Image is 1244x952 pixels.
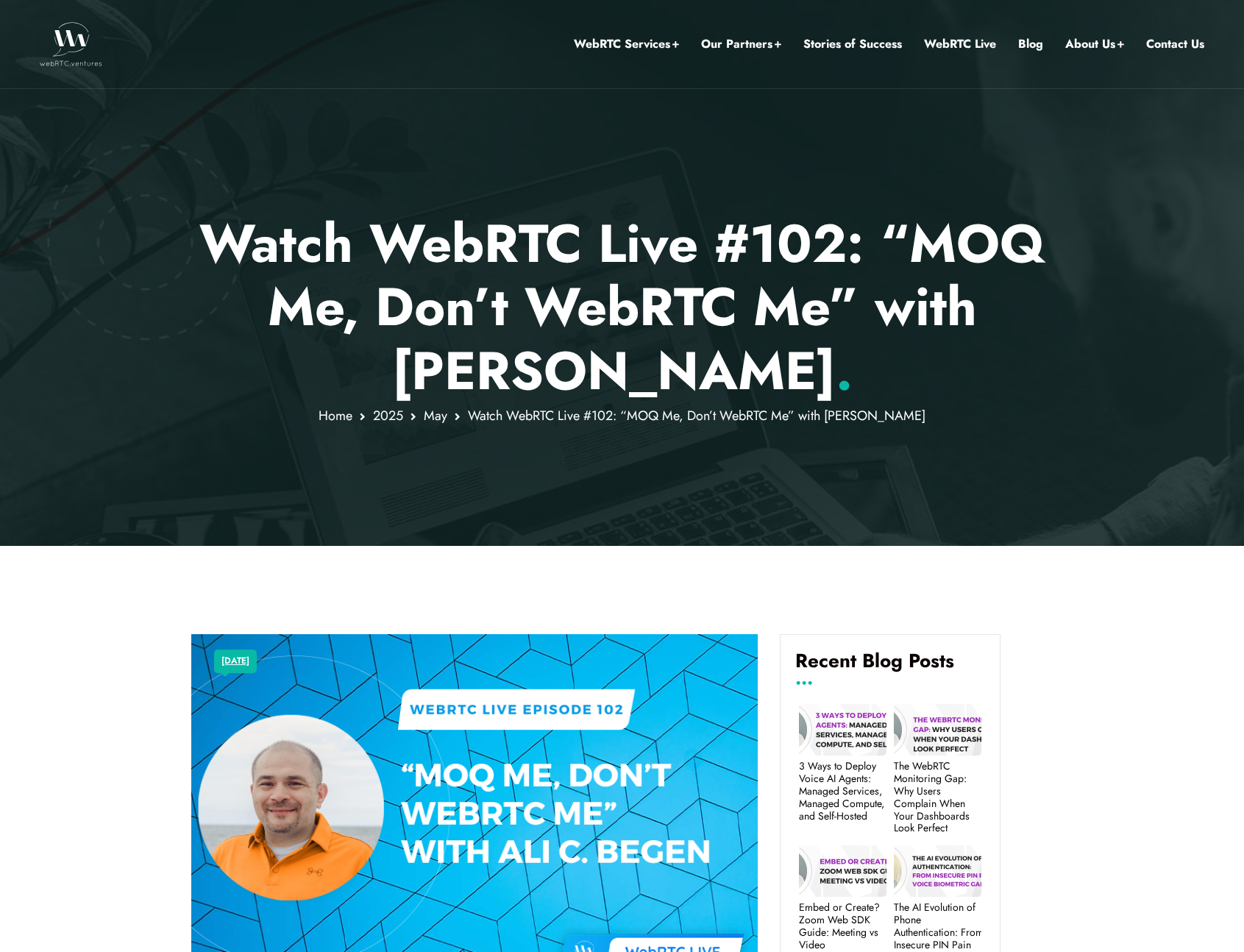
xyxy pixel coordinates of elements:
a: Home [319,406,352,425]
a: Stories of Success [803,35,902,54]
a: [DATE] [221,652,249,671]
a: About Us [1065,35,1124,54]
h4: Recent Blog Posts [795,650,985,683]
a: Embed or Create? Zoom Web SDK Guide: Meeting vs Video [799,901,886,951]
a: Contact Us [1146,35,1204,54]
a: 3 Ways to Deploy Voice AI Agents: Managed Services, Managed Compute, and Self-Hosted [799,760,886,822]
a: Blog [1018,35,1043,54]
a: May [424,406,447,425]
img: WebRTC.ventures [40,22,102,66]
span: Watch WebRTC Live #102: “MOQ Me, Don’t WebRTC Me” with [PERSON_NAME] [468,406,925,425]
a: WebRTC Services [574,35,679,54]
a: 2025 [373,406,403,425]
a: The WebRTC Monitoring Gap: Why Users Complain When Your Dashboards Look Perfect [894,760,981,834]
p: Watch WebRTC Live #102: “MOQ Me, Don’t WebRTC Me” with [PERSON_NAME] [191,212,1053,402]
a: Our Partners [701,35,781,54]
a: WebRTC Live [924,35,996,54]
span: . [836,333,853,409]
